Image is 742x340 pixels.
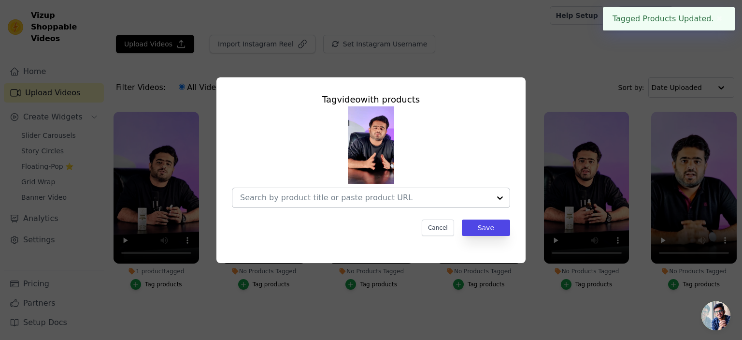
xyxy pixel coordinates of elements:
button: Close [714,13,725,25]
img: tn-f1bef2b15e624028be7fe9cf81abd4c7.png [348,106,394,184]
button: Save [462,220,510,236]
div: Tag video with products [232,93,510,106]
div: Tagged Products Updated. [603,7,735,30]
input: Search by product title or paste product URL [240,193,490,202]
button: Cancel [422,220,454,236]
div: Open chat [701,301,730,330]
